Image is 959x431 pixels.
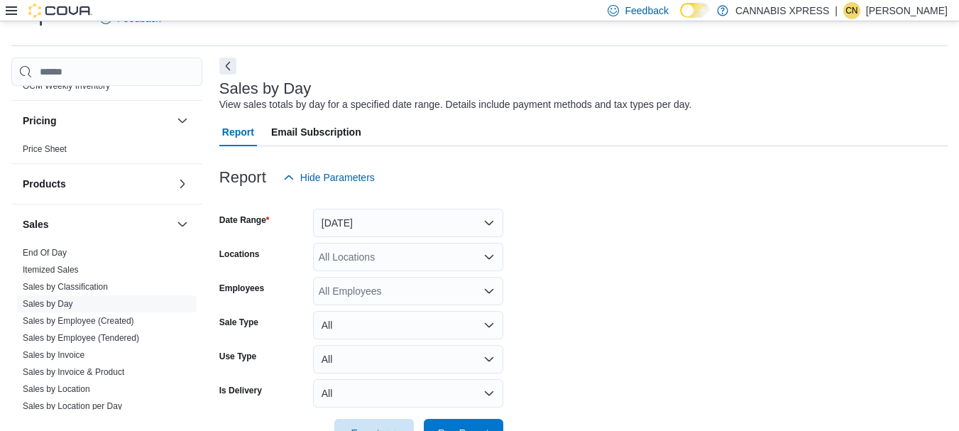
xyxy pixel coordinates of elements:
span: Sales by Classification [23,281,108,293]
button: Pricing [23,114,171,128]
h3: Report [219,169,266,186]
label: Date Range [219,214,270,226]
button: [DATE] [313,209,503,237]
span: Sales by Invoice [23,349,84,361]
a: Sales by Invoice [23,350,84,360]
a: End Of Day [23,248,67,258]
button: Products [23,177,171,191]
div: Carole Nicholas [843,2,860,19]
a: Sales by Employee (Tendered) [23,333,139,343]
span: Itemized Sales [23,264,79,275]
h3: Sales by Day [219,80,312,97]
a: Sales by Classification [23,282,108,292]
button: Open list of options [483,251,495,263]
span: Email Subscription [271,118,361,146]
a: Itemized Sales [23,265,79,275]
h3: Pricing [23,114,56,128]
button: Open list of options [483,285,495,297]
div: View sales totals by day for a specified date range. Details include payment methods and tax type... [219,97,692,112]
span: Sales by Employee (Tendered) [23,332,139,344]
span: Hide Parameters [300,170,375,185]
button: All [313,345,503,373]
label: Use Type [219,351,256,362]
button: Sales [23,217,171,231]
span: Sales by Day [23,298,73,310]
a: Sales by Location [23,384,90,394]
label: Is Delivery [219,385,262,396]
button: All [313,379,503,408]
span: Sales by Invoice & Product [23,366,124,378]
span: Sales by Employee (Created) [23,315,134,327]
h3: Sales [23,217,49,231]
label: Sale Type [219,317,258,328]
a: Sales by Location per Day [23,401,122,411]
span: End Of Day [23,247,67,258]
span: Report [222,118,254,146]
a: Price Sheet [23,144,67,154]
input: Dark Mode [680,3,710,18]
label: Employees [219,283,264,294]
button: Products [174,175,191,192]
span: Price Sheet [23,143,67,155]
button: Sales [174,216,191,233]
a: Sales by Invoice & Product [23,367,124,377]
span: OCM Weekly Inventory [23,80,110,92]
img: Cova [28,4,92,18]
a: Sales by Employee (Created) [23,316,134,326]
div: OCM [11,77,202,100]
span: Feedback [625,4,668,18]
button: Hide Parameters [278,163,380,192]
button: Next [219,58,236,75]
a: OCM Weekly Inventory [23,81,110,91]
label: Locations [219,249,260,260]
div: Pricing [11,141,202,163]
p: [PERSON_NAME] [866,2,948,19]
button: All [313,311,503,339]
span: Sales by Location per Day [23,400,122,412]
span: CN [845,2,857,19]
span: Sales by Location [23,383,90,395]
h3: Products [23,177,66,191]
button: Pricing [174,112,191,129]
p: CANNABIS XPRESS [735,2,829,19]
a: Sales by Day [23,299,73,309]
p: | [835,2,838,19]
